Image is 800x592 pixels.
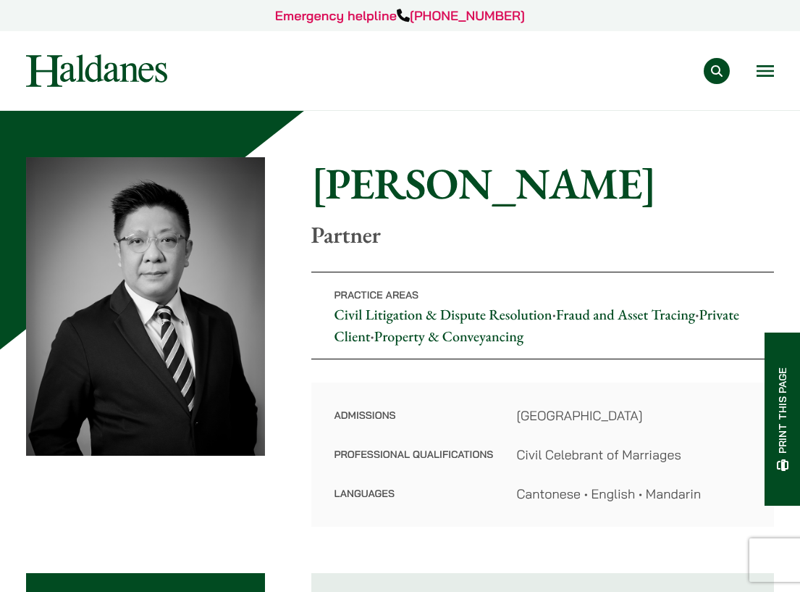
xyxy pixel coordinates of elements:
h1: [PERSON_NAME] [311,157,774,209]
img: Logo of Haldanes [26,54,167,87]
a: Civil Litigation & Dispute Resolution [334,305,552,324]
a: Property & Conveyancing [374,327,523,346]
a: Emergency helpline[PHONE_NUMBER] [275,7,525,24]
dt: Admissions [334,406,494,445]
dd: Civil Celebrant of Marriages [516,445,751,464]
button: Search [704,58,730,84]
span: Practice Areas [334,288,419,301]
dd: Cantonese • English • Mandarin [516,484,751,504]
p: • • • [311,272,774,359]
dt: Professional Qualifications [334,445,494,484]
a: Fraud and Asset Tracing [556,305,695,324]
dd: [GEOGRAPHIC_DATA] [516,406,751,425]
p: Partner [311,221,774,249]
button: Open menu [757,65,774,77]
dt: Languages [334,484,494,504]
